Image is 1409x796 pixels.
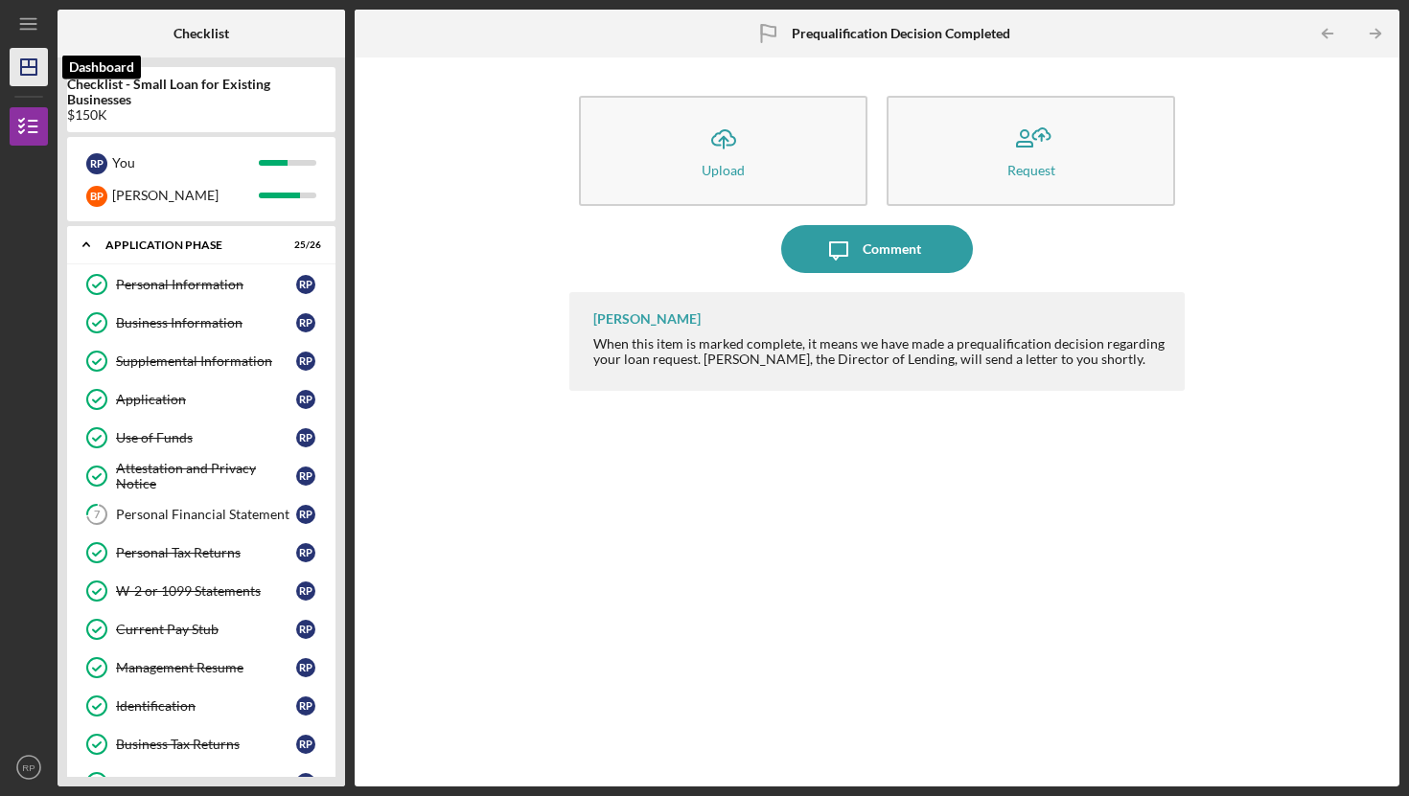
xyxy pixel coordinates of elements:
text: RP [22,762,35,773]
div: R P [296,313,315,332]
div: Current Pay Stub [116,622,296,637]
div: Use of Funds [116,430,296,445]
b: Prequalification Decision Completed [792,26,1010,41]
button: RP [10,748,48,786]
div: R P [296,620,315,639]
a: Personal Tax ReturnsRP [77,534,326,572]
div: Personal Financial Statement [116,507,296,522]
b: Checklist - Small Loan for Existing Businesses [67,77,335,107]
div: R P [296,428,315,447]
div: R P [296,352,315,371]
div: Management Resume [116,660,296,675]
div: Year to Date Balance Sheet [116,775,296,790]
a: Supplemental InformationRP [77,342,326,380]
div: R P [296,390,315,409]
div: Personal Tax Returns [116,545,296,560]
a: Current Pay StubRP [77,610,326,648]
b: Checklist [173,26,229,41]
button: Upload [579,96,867,206]
a: ApplicationRP [77,380,326,419]
div: R P [296,581,315,601]
div: Comment [863,225,921,273]
button: Request [887,96,1175,206]
a: W-2 or 1099 StatementsRP [77,572,326,610]
div: R P [86,153,107,174]
button: Comment [781,225,973,273]
div: R P [296,696,315,716]
div: You [112,147,259,179]
div: R P [296,543,315,562]
div: R P [296,658,315,677]
div: When this item is marked complete, it means we have made a prequalification decision regarding yo... [593,336,1166,367]
tspan: 7 [94,509,101,521]
div: Identification [116,698,296,714]
div: R P [296,466,315,486]
a: Business InformationRP [77,304,326,342]
div: Application [116,392,296,407]
a: Personal InformationRP [77,265,326,304]
a: Use of FundsRP [77,419,326,457]
div: [PERSON_NAME] [593,311,701,327]
a: Attestation and Privacy NoticeRP [77,457,326,495]
a: 7Personal Financial StatementRP [77,495,326,534]
div: W-2 or 1099 Statements [116,583,296,599]
div: R P [296,275,315,294]
div: Application Phase [105,239,273,251]
div: R P [296,735,315,754]
div: Supplemental Information [116,353,296,369]
div: R P [296,773,315,792]
div: Upload [702,163,745,177]
a: Management ResumeRP [77,648,326,687]
div: B P [86,186,107,207]
div: Attestation and Privacy Notice [116,461,296,491]
div: Personal Information [116,277,296,292]
div: Request [1007,163,1055,177]
div: R P [296,505,315,524]
div: Business Information [116,315,296,330]
div: Business Tax Returns [116,737,296,752]
a: IdentificationRP [77,687,326,725]
div: 25 / 26 [287,239,321,251]
div: $150K [67,107,335,123]
a: Business Tax ReturnsRP [77,725,326,763]
div: [PERSON_NAME] [112,179,259,212]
